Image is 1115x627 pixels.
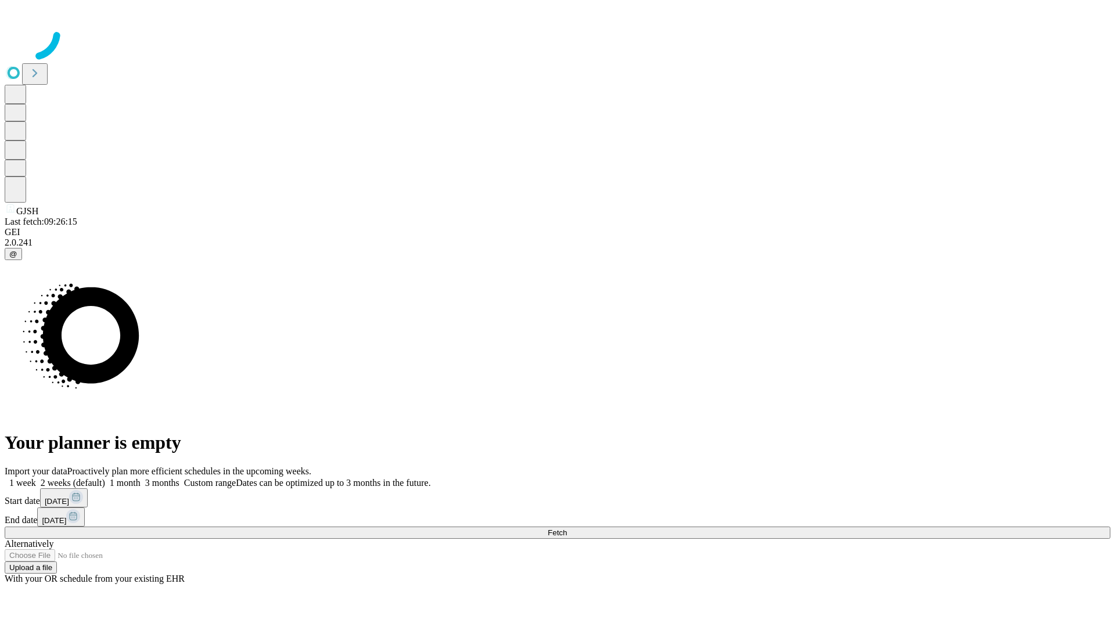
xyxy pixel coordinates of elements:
[42,516,66,525] span: [DATE]
[145,478,179,488] span: 3 months
[9,250,17,258] span: @
[9,478,36,488] span: 1 week
[548,528,567,537] span: Fetch
[41,478,105,488] span: 2 weeks (default)
[5,466,67,476] span: Import your data
[5,539,53,549] span: Alternatively
[110,478,141,488] span: 1 month
[5,488,1110,507] div: Start date
[5,432,1110,453] h1: Your planner is empty
[236,478,430,488] span: Dates can be optimized up to 3 months in the future.
[45,497,69,506] span: [DATE]
[67,466,311,476] span: Proactively plan more efficient schedules in the upcoming weeks.
[5,217,77,226] span: Last fetch: 09:26:15
[40,488,88,507] button: [DATE]
[5,527,1110,539] button: Fetch
[5,507,1110,527] div: End date
[37,507,85,527] button: [DATE]
[5,248,22,260] button: @
[5,561,57,574] button: Upload a file
[5,574,185,583] span: With your OR schedule from your existing EHR
[5,237,1110,248] div: 2.0.241
[5,227,1110,237] div: GEI
[16,206,38,216] span: GJSH
[184,478,236,488] span: Custom range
